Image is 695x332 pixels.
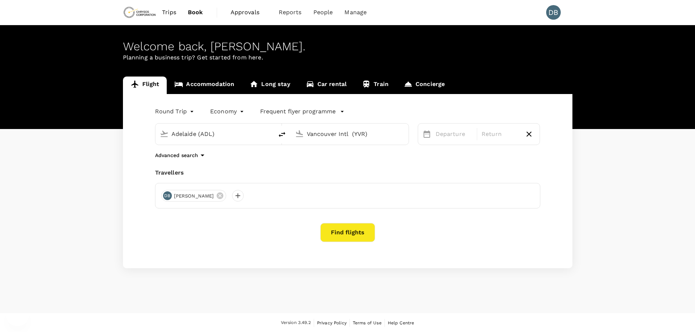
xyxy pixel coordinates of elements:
a: Terms of Use [353,319,382,327]
span: Version 3.49.2 [281,319,311,327]
div: DB [163,191,172,200]
img: Chrysos Corporation [123,4,157,20]
a: Help Centre [388,319,414,327]
span: Privacy Policy [317,320,347,325]
input: Depart from [171,128,258,140]
span: Trips [162,8,176,17]
button: Open [404,133,405,134]
button: delete [273,126,291,143]
button: Find flights [320,223,375,242]
a: Concierge [396,77,452,94]
a: Privacy Policy [317,319,347,327]
p: Advanced search [155,152,198,159]
p: Return [482,130,518,138]
div: Welcome back , [PERSON_NAME] . [123,40,572,53]
span: Reports [279,8,302,17]
p: Departure [436,130,472,138]
p: Frequent flyer programme [260,107,336,116]
span: Book [188,8,203,17]
span: People [313,8,333,17]
a: Accommodation [167,77,242,94]
span: Approvals [231,8,267,17]
a: Car rental [298,77,355,94]
button: Frequent flyer programme [260,107,344,116]
div: Economy [210,106,246,117]
div: Round Trip [155,106,196,117]
a: Flight [123,77,167,94]
span: Help Centre [388,320,414,325]
span: Manage [344,8,367,17]
p: Planning a business trip? Get started from here. [123,53,572,62]
button: Advanced search [155,151,207,160]
a: Long stay [242,77,298,94]
iframe: Button to launch messaging window [6,303,29,326]
div: DB [546,5,561,20]
div: DB[PERSON_NAME] [161,190,227,202]
button: Open [268,133,270,134]
a: Train [354,77,396,94]
span: [PERSON_NAME] [170,192,219,200]
div: Travellers [155,168,540,177]
input: Going to [307,128,393,140]
span: Terms of Use [353,320,382,325]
